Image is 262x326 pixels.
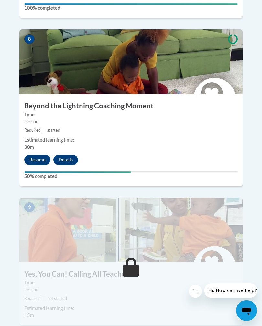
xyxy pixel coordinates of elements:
[24,171,131,173] div: Your progress
[24,137,238,144] div: Estimated learning time:
[43,296,45,301] span: |
[53,155,78,165] button: Details
[236,300,257,321] iframe: Button to launch messaging window
[19,29,243,94] img: Course Image
[24,286,238,293] div: Lesson
[24,279,238,286] label: Type
[43,128,45,133] span: |
[189,285,202,298] iframe: Close message
[24,312,34,318] span: 15m
[19,198,243,262] img: Course Image
[24,118,238,125] div: Lesson
[19,269,243,279] h3: Yes, You Can! Calling All Teachers
[24,173,238,180] label: 50% completed
[24,128,41,133] span: Required
[24,111,238,118] label: Type
[47,296,67,301] span: not started
[24,34,35,44] span: 8
[24,202,35,212] span: 9
[19,101,243,111] h3: Beyond the Lightning Coaching Moment
[24,305,238,312] div: Estimated learning time:
[24,5,238,12] label: 100% completed
[24,296,41,301] span: Required
[47,128,60,133] span: started
[204,283,257,298] iframe: Message from company
[24,144,34,150] span: 30m
[24,3,238,5] div: Your progress
[24,155,50,165] button: Resume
